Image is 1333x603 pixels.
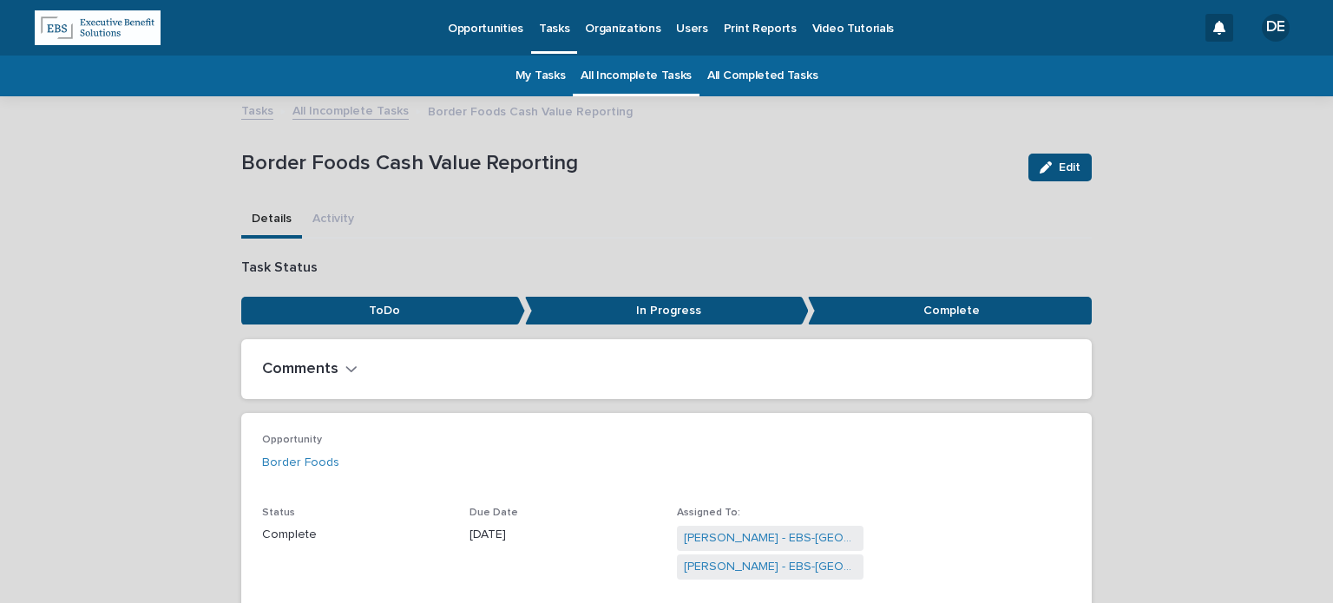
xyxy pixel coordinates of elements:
[262,454,339,472] a: Border Foods
[684,529,857,547] a: [PERSON_NAME] - EBS-[GEOGRAPHIC_DATA]
[262,508,295,518] span: Status
[515,56,566,96] a: My Tasks
[262,360,338,379] h2: Comments
[241,297,525,325] p: ToDo
[1059,161,1080,174] span: Edit
[428,101,633,120] p: Border Foods Cash Value Reporting
[241,259,1092,276] p: Task Status
[35,10,161,45] img: kRBAWhqLSQ2DPCCnFJ2X
[581,56,692,96] a: All Incomplete Tasks
[470,526,656,544] p: [DATE]
[677,508,740,518] span: Assigned To:
[241,202,302,239] button: Details
[707,56,818,96] a: All Completed Tasks
[241,151,1015,176] p: Border Foods Cash Value Reporting
[302,202,364,239] button: Activity
[241,100,273,120] a: Tasks
[262,526,449,544] p: Complete
[470,508,518,518] span: Due Date
[292,100,409,120] a: All Incomplete Tasks
[684,558,857,576] a: [PERSON_NAME] - EBS-[GEOGRAPHIC_DATA]
[808,297,1092,325] p: Complete
[262,360,358,379] button: Comments
[262,435,322,445] span: Opportunity
[1262,14,1290,42] div: DE
[525,297,809,325] p: In Progress
[1028,154,1092,181] button: Edit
